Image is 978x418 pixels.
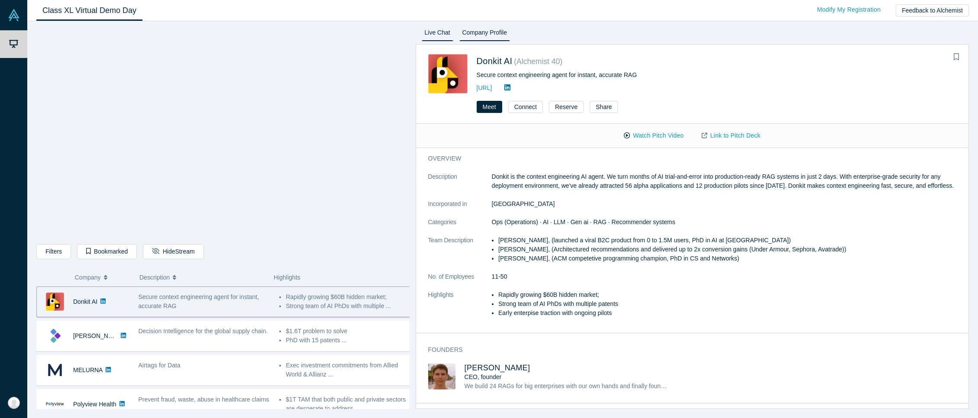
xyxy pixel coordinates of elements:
dd: 11-50 [492,272,963,281]
a: Modify My Registration [808,2,890,17]
button: Watch Pitch Video [615,128,693,143]
li: [PERSON_NAME], (launched a viral B2C product from 0 to 1.5M users, PhD in AI at [GEOGRAPHIC_DATA]) [498,236,963,245]
a: Company Profile [459,27,510,41]
a: [PERSON_NAME] [465,363,530,372]
span: Ops (Operations) · AI · LLM · Gen ai · RAG · Recommender systems [492,219,675,225]
span: Company [75,268,101,286]
a: Link to Pitch Deck [693,128,769,143]
dt: Incorporated in [428,199,492,218]
iframe: Alchemist Class XL Demo Day: Vault [37,28,409,238]
button: Bookmarked [77,244,137,259]
span: Secure context engineering agent for instant, accurate RAG [139,293,259,309]
li: [PERSON_NAME], (Architectured recommendations and delivered up to 2x conversion gains (Under Armo... [498,245,963,254]
li: $1T TAM that both public and private sectors are desperate to address ... [286,395,411,413]
span: Decision Intelligence for the global supply chain. [139,328,268,334]
a: Live Chat [422,27,453,41]
dt: No. of Employees [428,272,492,290]
a: MELURNA [73,367,103,373]
button: Feedback to Alchemist [896,4,969,16]
span: Highlights [274,274,300,281]
img: Mikhail Baklanov's Profile Image [428,363,455,389]
dt: Highlights [428,290,492,327]
span: We build 24 RAGs for big enterprises with our own hands and finally found a way how to build an A... [465,383,849,389]
img: Alchemist Vault Logo [8,9,20,21]
span: Prevent fraud, waste, abuse in healthcare claims [139,396,269,403]
a: Polyview Health [73,401,116,408]
li: Rapidly growing $60B hidden market; [498,290,963,299]
li: PhD with 15 patents ... [286,336,411,345]
li: Early enterpise traction with ongoing pilots [498,309,963,318]
button: Meet [477,101,502,113]
li: $1.6T problem to solve [286,327,411,336]
img: Kimaru AI's Logo [46,327,64,345]
span: CEO, founder [465,373,502,380]
img: Courtney Sales's Account [8,397,20,409]
span: Airtags for Data [139,362,181,369]
button: Connect [508,101,543,113]
dd: [GEOGRAPHIC_DATA] [492,199,963,209]
li: [PERSON_NAME], (ACM competetive programming champion, PhD in CS and Networks) [498,254,963,263]
button: Reserve [549,101,584,113]
img: Donkit AI's Logo [46,293,64,311]
small: ( Alchemist 40 ) [514,57,562,66]
a: [PERSON_NAME] [73,332,123,339]
a: [URL] [477,84,492,91]
dt: Description [428,172,492,199]
a: Donkit AI [477,56,513,66]
li: Strong team of AI PhDs with multiple patents [498,299,963,309]
img: Donkit AI's Logo [428,54,468,93]
button: Description [139,268,265,286]
h3: overview [428,154,951,163]
button: HideStream [143,244,203,259]
img: Polyview Health's Logo [46,395,64,413]
a: Class XL Virtual Demo Day [36,0,142,21]
div: Secure context engineering agent for instant, accurate RAG [477,71,765,80]
button: Bookmark [950,51,962,63]
li: Exec investment commitments from Allied World & Allianz ... [286,361,411,379]
span: Description [139,268,170,286]
button: Filters [36,244,71,259]
dt: Categories [428,218,492,236]
li: Strong team of AI PhDs with multiple ... [286,302,411,311]
img: MELURNA's Logo [46,361,64,379]
p: Donkit is the context engineering AI agent. We turn months of AI trial-and-error into production-... [492,172,963,190]
button: Share [590,101,618,113]
button: Company [75,268,131,286]
h3: Founders [428,345,951,354]
dt: Team Description [428,236,492,272]
li: Rapidly growing $60B hidden market; [286,293,411,302]
a: Donkit AI [73,298,97,305]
